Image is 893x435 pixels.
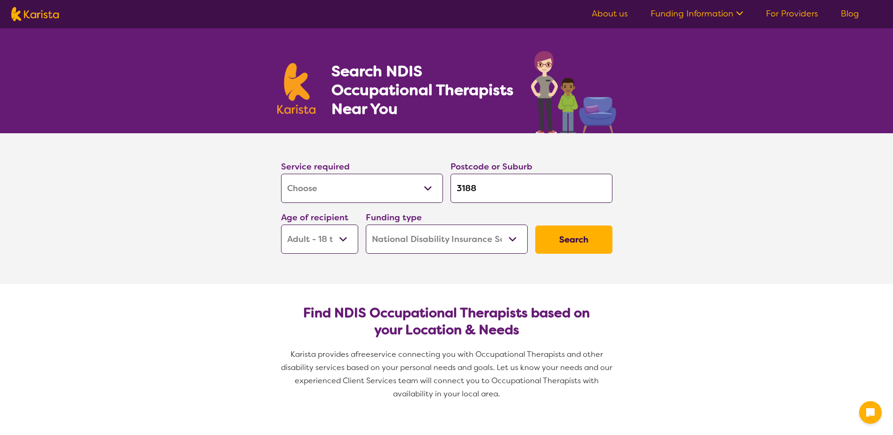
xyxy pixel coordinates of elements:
[651,8,743,19] a: Funding Information
[281,161,350,172] label: Service required
[277,63,316,114] img: Karista logo
[11,7,59,21] img: Karista logo
[281,349,614,399] span: service connecting you with Occupational Therapists and other disability services based on your p...
[841,8,859,19] a: Blog
[289,305,605,338] h2: Find NDIS Occupational Therapists based on your Location & Needs
[592,8,628,19] a: About us
[766,8,818,19] a: For Providers
[451,161,532,172] label: Postcode or Suburb
[290,349,355,359] span: Karista provides a
[366,212,422,223] label: Funding type
[281,212,348,223] label: Age of recipient
[331,62,515,118] h1: Search NDIS Occupational Therapists Near You
[531,51,616,133] img: occupational-therapy
[355,349,370,359] span: free
[451,174,612,203] input: Type
[535,226,612,254] button: Search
